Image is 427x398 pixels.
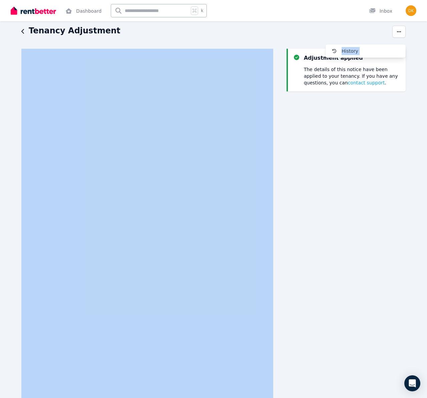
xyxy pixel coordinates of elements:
span: History [342,47,400,55]
p: The details of this notice have been applied to your tenancy. If you have any questions, you can . [304,66,400,86]
h1: Tenancy Adjustment [29,25,120,36]
span: k [201,8,203,13]
img: RentBetter [11,6,56,16]
span: contact support [348,80,385,85]
button: History [326,44,406,58]
div: Open Intercom Messenger [404,375,420,391]
div: Inbox [369,8,392,14]
div: Adjustment applied [304,54,363,62]
img: Darren Keegan [406,5,416,16]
